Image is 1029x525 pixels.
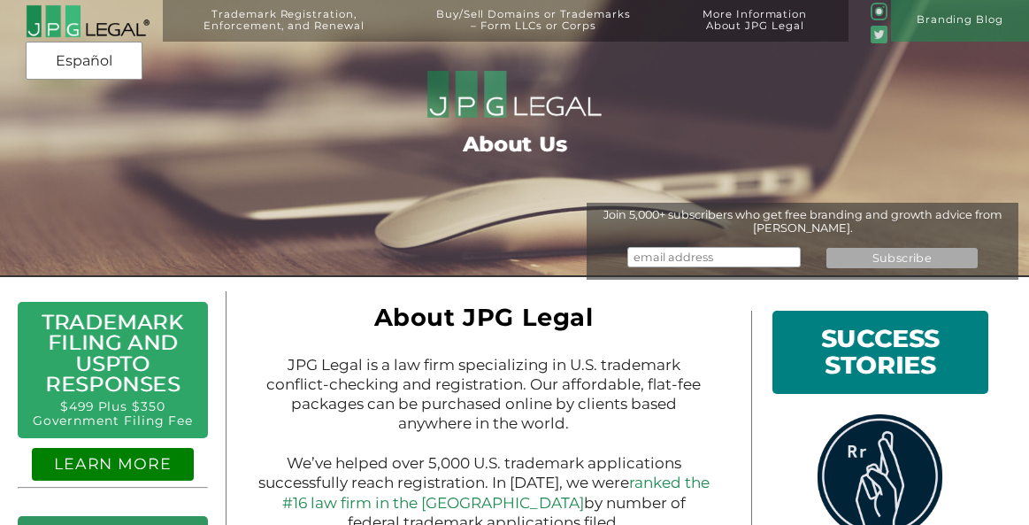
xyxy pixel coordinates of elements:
[257,355,710,433] p: JPG Legal is a law firm specializing in U.S. trademark conflict-checking and registration. Our af...
[627,247,800,267] input: email address
[31,45,137,77] a: Español
[672,9,838,50] a: More InformationAbout JPG Legal
[783,321,978,383] h1: SUCCESS STORIES
[587,208,1018,235] div: Join 5,000+ subscribers who get free branding and growth advice from [PERSON_NAME].
[405,9,662,50] a: Buy/Sell Domains or Trademarks– Form LLCs or Corps
[33,398,194,428] a: $499 Plus $350 Government Filing Fee
[173,9,395,50] a: Trademark Registration,Enforcement, and Renewal
[826,248,978,268] input: Subscribe
[871,26,887,42] img: Twitter_Social_Icon_Rounded_Square_Color-mid-green3-90.png
[257,311,710,334] h1: About JPG Legal
[282,474,710,511] a: ranked the #16 law firm in the [GEOGRAPHIC_DATA]
[871,3,887,19] img: glyph-logo_May2016-green3-90.png
[26,4,150,38] img: 2016-logo-black-letters-3-r.png
[54,454,172,473] a: LEARN MORE
[42,309,183,397] a: Trademark Filing and USPTO Responses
